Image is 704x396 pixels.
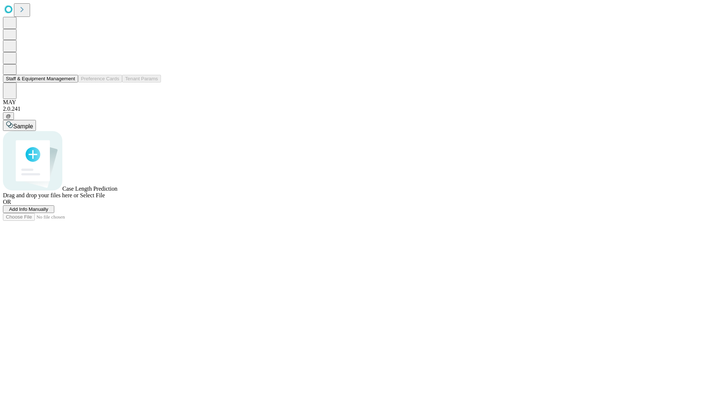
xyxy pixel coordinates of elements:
button: Preference Cards [78,75,122,82]
span: Add Info Manually [9,206,48,212]
button: Sample [3,120,36,131]
button: Staff & Equipment Management [3,75,78,82]
div: MAY [3,99,701,106]
span: Sample [13,123,33,129]
span: Drag and drop your files here or [3,192,78,198]
button: Add Info Manually [3,205,54,213]
span: OR [3,199,11,205]
button: Tenant Params [122,75,161,82]
div: 2.0.241 [3,106,701,112]
button: @ [3,112,14,120]
span: @ [6,113,11,119]
span: Select File [80,192,105,198]
span: Case Length Prediction [62,186,117,192]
